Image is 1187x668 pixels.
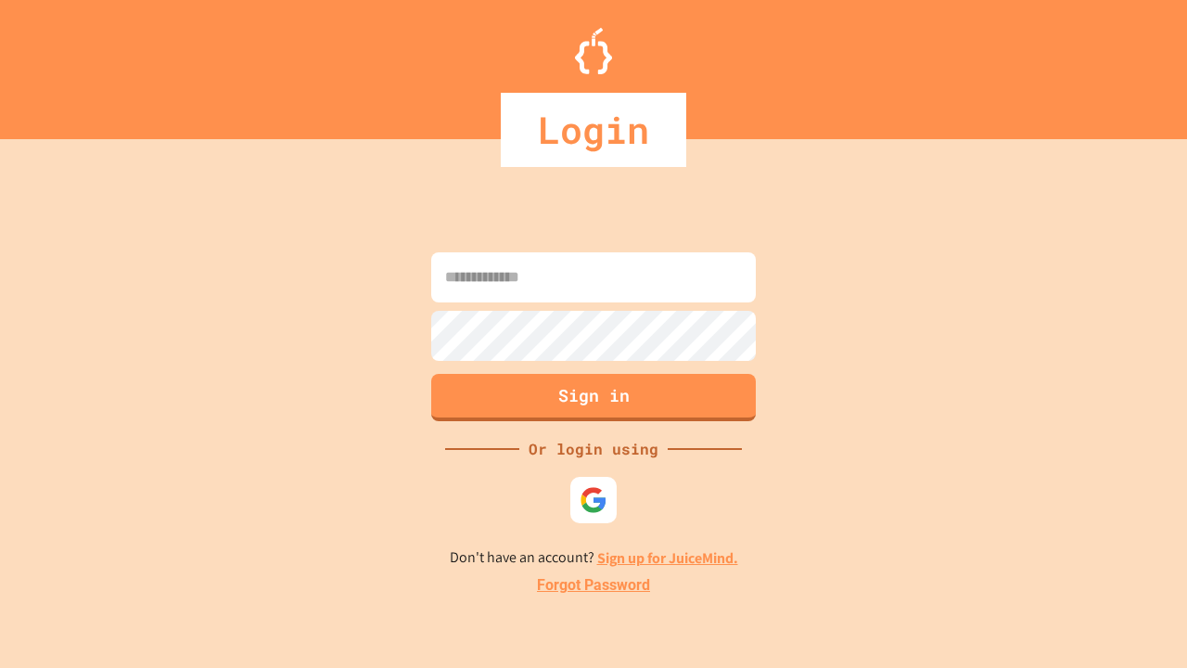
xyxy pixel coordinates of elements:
[501,93,686,167] div: Login
[575,28,612,74] img: Logo.svg
[431,374,756,421] button: Sign in
[537,574,650,597] a: Forgot Password
[580,486,607,514] img: google-icon.svg
[519,438,668,460] div: Or login using
[597,548,738,568] a: Sign up for JuiceMind.
[450,546,738,570] p: Don't have an account?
